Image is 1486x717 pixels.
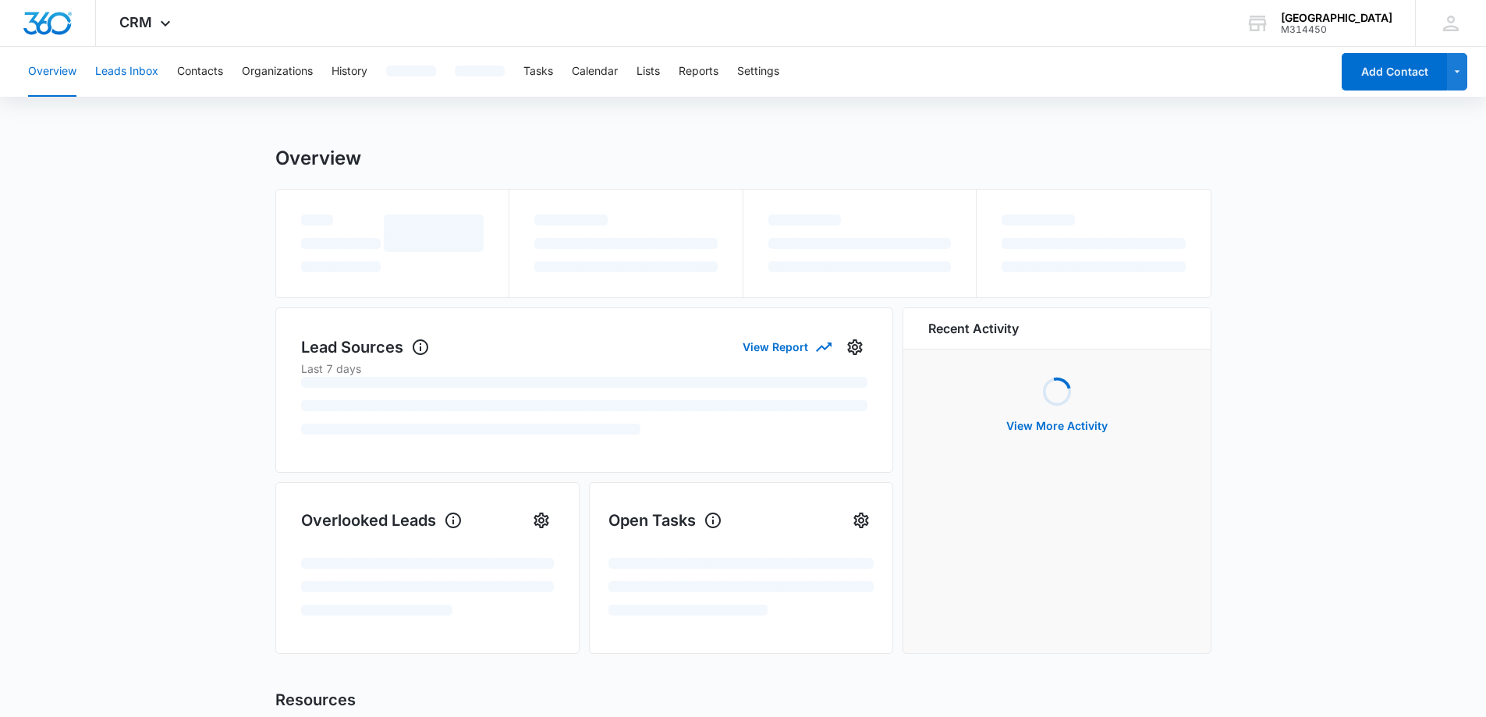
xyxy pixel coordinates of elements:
[28,47,76,97] button: Overview
[842,335,867,360] button: Settings
[679,47,718,97] button: Reports
[301,360,867,377] p: Last 7 days
[95,47,158,97] button: Leads Inbox
[177,47,223,97] button: Contacts
[529,508,554,533] button: Settings
[301,509,463,532] h1: Overlooked Leads
[275,688,1211,712] h2: Resources
[332,47,367,97] button: History
[301,335,430,359] h1: Lead Sources
[1342,53,1447,91] button: Add Contact
[572,47,618,97] button: Calendar
[1281,12,1392,24] div: account name
[119,14,152,30] span: CRM
[608,509,722,532] h1: Open Tasks
[637,47,660,97] button: Lists
[928,319,1019,338] h6: Recent Activity
[275,147,361,170] h1: Overview
[849,508,874,533] button: Settings
[991,407,1123,445] button: View More Activity
[242,47,313,97] button: Organizations
[737,47,779,97] button: Settings
[1281,24,1392,35] div: account id
[523,47,553,97] button: Tasks
[743,333,830,360] button: View Report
